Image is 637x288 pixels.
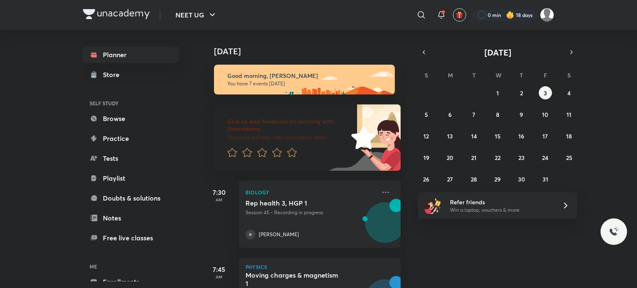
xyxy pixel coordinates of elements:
abbr: Thursday [520,71,523,79]
button: [DATE] [430,46,566,58]
button: October 15, 2025 [491,129,504,143]
a: Playlist [83,170,179,186]
abbr: October 13, 2025 [447,132,453,140]
button: October 6, 2025 [443,108,457,121]
a: Notes [83,210,179,226]
abbr: October 31, 2025 [542,175,548,183]
abbr: Monday [448,71,453,79]
h5: Rep health 3, HGP 1 [246,199,349,207]
button: October 18, 2025 [562,129,576,143]
abbr: October 5, 2025 [425,111,428,119]
img: ttu [609,227,619,237]
abbr: October 10, 2025 [542,111,548,119]
h5: Moving charges & magnetism 1 [246,271,349,288]
img: Avatar [365,207,405,247]
button: October 23, 2025 [515,151,528,164]
h6: SELF STUDY [83,96,179,110]
h6: Give us your feedback on learning with Unacademy [227,118,348,133]
button: October 31, 2025 [539,172,552,186]
abbr: October 24, 2025 [542,154,548,162]
button: October 22, 2025 [491,151,504,164]
button: October 9, 2025 [515,108,528,121]
abbr: October 29, 2025 [494,175,501,183]
div: Store [103,70,124,80]
img: surabhi [540,8,554,22]
button: October 19, 2025 [420,151,433,164]
abbr: October 2, 2025 [520,89,523,97]
button: October 28, 2025 [467,172,481,186]
p: AM [202,197,236,202]
button: October 1, 2025 [491,86,504,99]
abbr: Saturday [567,71,571,79]
abbr: October 17, 2025 [542,132,548,140]
button: October 26, 2025 [420,172,433,186]
abbr: October 8, 2025 [496,111,499,119]
img: morning [214,65,395,94]
a: Browse [83,110,179,127]
abbr: Sunday [425,71,428,79]
button: October 16, 2025 [515,129,528,143]
abbr: October 6, 2025 [448,111,452,119]
abbr: October 22, 2025 [495,154,501,162]
p: Win a laptop, vouchers & more [450,206,552,214]
abbr: October 23, 2025 [518,154,525,162]
img: streak [506,11,514,19]
span: [DATE] [484,47,511,58]
h4: [DATE] [214,46,409,56]
button: October 10, 2025 [539,108,552,121]
abbr: October 20, 2025 [447,154,453,162]
abbr: October 30, 2025 [518,175,525,183]
p: You have 7 events [DATE] [227,80,387,87]
abbr: October 1, 2025 [496,89,499,97]
img: referral [425,197,441,214]
img: feedback_image [323,104,401,171]
button: October 29, 2025 [491,172,504,186]
p: AM [202,274,236,279]
button: October 13, 2025 [443,129,457,143]
p: Physics [246,264,394,269]
button: October 3, 2025 [539,86,552,99]
a: Free live classes [83,230,179,246]
button: October 8, 2025 [491,108,504,121]
a: Tests [83,150,179,167]
img: Company Logo [83,9,150,19]
abbr: October 11, 2025 [566,111,571,119]
h6: Refer friends [450,198,552,206]
a: Company Logo [83,9,150,21]
abbr: October 19, 2025 [423,154,429,162]
a: Store [83,66,179,83]
abbr: October 27, 2025 [447,175,453,183]
button: October 20, 2025 [443,151,457,164]
h6: ME [83,259,179,273]
button: October 17, 2025 [539,129,552,143]
abbr: October 12, 2025 [423,132,429,140]
abbr: October 16, 2025 [518,132,524,140]
p: [PERSON_NAME] [259,231,299,238]
a: Doubts & solutions [83,190,179,206]
abbr: October 21, 2025 [471,154,477,162]
button: October 5, 2025 [420,108,433,121]
button: October 24, 2025 [539,151,552,164]
button: October 4, 2025 [562,86,576,99]
p: Biology [246,187,376,197]
p: Session 45 • Recording in progress [246,209,376,216]
abbr: October 4, 2025 [567,89,571,97]
abbr: October 3, 2025 [544,89,547,97]
abbr: October 14, 2025 [471,132,477,140]
h6: Good morning, [PERSON_NAME] [227,72,387,80]
button: October 2, 2025 [515,86,528,99]
button: October 12, 2025 [420,129,433,143]
abbr: Tuesday [472,71,476,79]
abbr: October 9, 2025 [520,111,523,119]
button: October 7, 2025 [467,108,481,121]
button: October 25, 2025 [562,151,576,164]
h5: 7:45 [202,264,236,274]
abbr: Friday [544,71,547,79]
a: Planner [83,46,179,63]
abbr: October 26, 2025 [423,175,429,183]
button: October 11, 2025 [562,108,576,121]
button: October 30, 2025 [515,172,528,186]
abbr: October 18, 2025 [566,132,572,140]
button: October 14, 2025 [467,129,481,143]
button: October 21, 2025 [467,151,481,164]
